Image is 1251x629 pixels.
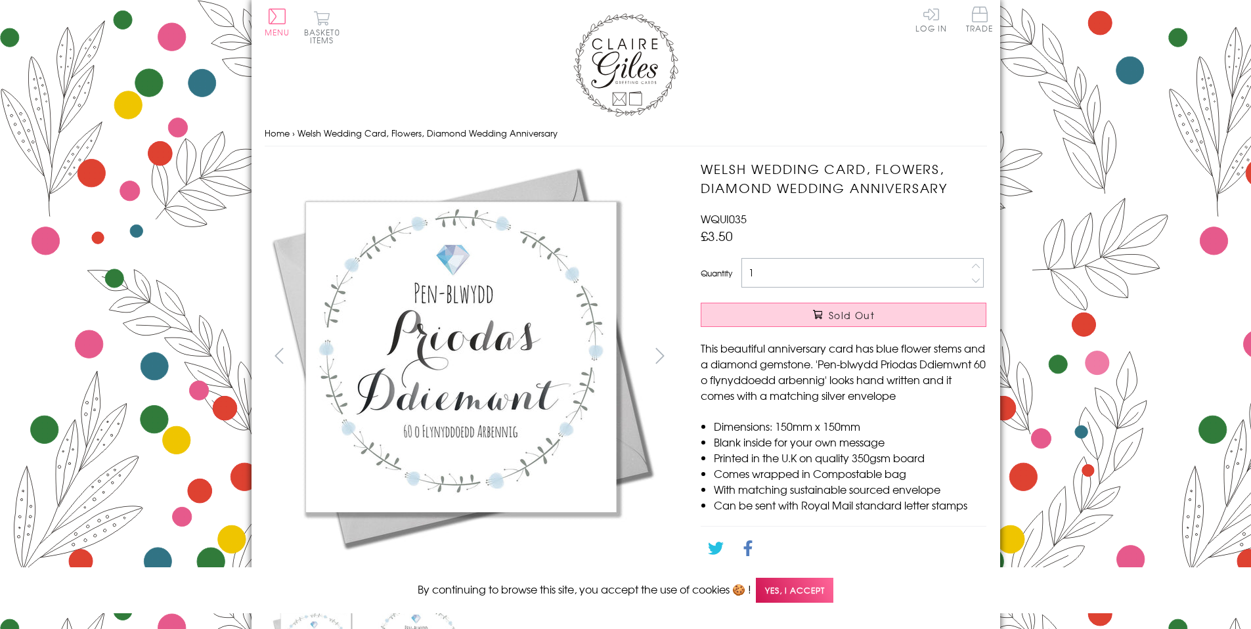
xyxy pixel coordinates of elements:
[701,227,733,245] span: £3.50
[714,466,986,481] li: Comes wrapped in Compostable bag
[915,7,947,32] a: Log In
[265,120,987,147] nav: breadcrumbs
[645,341,674,370] button: next
[701,303,986,327] button: Sold Out
[265,9,290,36] button: Menu
[701,267,732,279] label: Quantity
[292,127,295,139] span: ›
[701,160,986,198] h1: Welsh Wedding Card, Flowers, Diamond Wedding Anniversary
[265,26,290,38] span: Menu
[297,127,558,139] span: Welsh Wedding Card, Flowers, Diamond Wedding Anniversary
[265,127,290,139] a: Home
[265,160,659,553] img: Welsh Wedding Card, Flowers, Diamond Wedding Anniversary
[701,340,986,403] p: This beautiful anniversary card has blue flower stems and a diamond gemstone. 'Pen-blwydd Priodas...
[701,211,747,227] span: WQUI035
[304,11,340,44] button: Basket0 items
[829,309,875,322] span: Sold Out
[573,13,678,117] img: Claire Giles Greetings Cards
[714,434,986,450] li: Blank inside for your own message
[966,7,994,35] a: Trade
[756,578,833,603] span: Yes, I accept
[714,450,986,466] li: Printed in the U.K on quality 350gsm board
[966,7,994,32] span: Trade
[265,341,294,370] button: prev
[714,418,986,434] li: Dimensions: 150mm x 150mm
[714,481,986,497] li: With matching sustainable sourced envelope
[310,26,340,46] span: 0 items
[714,497,986,513] li: Can be sent with Royal Mail standard letter stamps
